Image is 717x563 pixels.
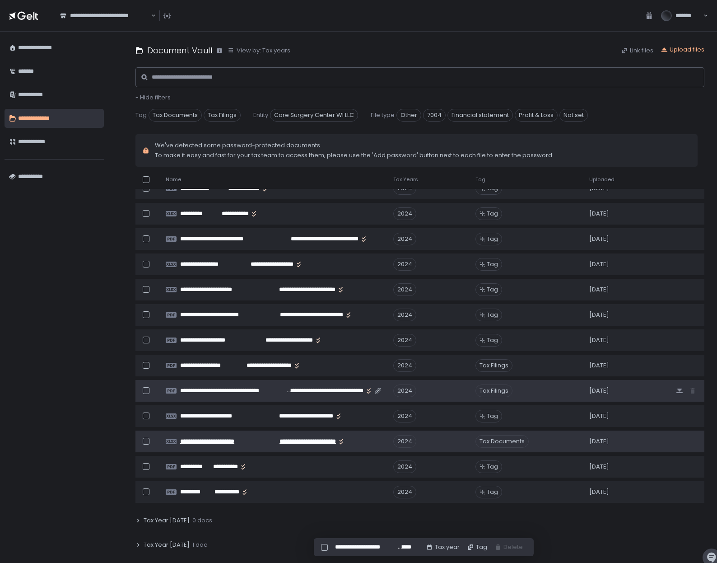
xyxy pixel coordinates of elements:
[487,311,498,319] span: Tag
[487,488,498,496] span: Tag
[393,359,416,372] div: 2024
[475,359,512,372] span: Tax Filings
[144,516,190,525] span: Tax Year [DATE]
[192,541,207,549] span: 1 doc
[487,412,498,420] span: Tag
[144,541,190,549] span: Tax Year [DATE]
[135,94,171,102] button: - Hide filters
[396,109,421,122] span: Other
[589,235,609,243] span: [DATE]
[589,336,609,344] span: [DATE]
[589,463,609,471] span: [DATE]
[589,176,615,183] span: Uploaded
[487,286,498,294] span: Tag
[393,309,416,321] div: 2024
[393,283,416,296] div: 2024
[393,435,416,448] div: 2024
[155,151,554,160] span: To make it easy and fast for your tax team to access them, please use the 'Add password' button n...
[487,260,498,268] span: Tag
[393,460,416,473] div: 2024
[589,210,609,218] span: [DATE]
[487,336,498,344] span: Tag
[393,233,416,245] div: 2024
[135,111,147,119] span: Tag
[149,109,202,122] span: Tax Documents
[393,486,416,498] div: 2024
[475,176,485,183] span: Tag
[192,516,212,525] span: 0 docs
[589,387,609,395] span: [DATE]
[475,385,512,397] span: Tax Filings
[621,47,653,55] button: Link files
[393,258,416,271] div: 2024
[487,210,498,218] span: Tag
[393,176,418,183] span: Tax Years
[589,412,609,420] span: [DATE]
[467,543,487,551] button: Tag
[661,46,704,54] button: Upload files
[54,6,156,25] div: Search for option
[589,361,609,370] span: [DATE]
[589,260,609,268] span: [DATE]
[393,385,416,397] div: 2024
[589,286,609,294] span: [DATE]
[515,109,558,122] span: Profit & Loss
[228,47,290,55] button: View by: Tax years
[475,435,529,448] span: Tax Documents
[487,235,498,243] span: Tag
[487,463,498,471] span: Tag
[393,410,416,422] div: 2024
[393,334,416,347] div: 2024
[166,176,181,183] span: Name
[423,109,446,122] span: 7004
[147,44,213,56] h1: Document Vault
[447,109,513,122] span: Financial statement
[589,311,609,319] span: [DATE]
[426,543,460,551] button: Tax year
[204,109,241,122] span: Tax Filings
[155,141,554,150] span: We've detected some password-protected documents.
[135,93,171,102] span: - Hide filters
[589,437,609,446] span: [DATE]
[393,207,416,220] div: 2024
[559,109,588,122] span: Not set
[270,109,358,122] span: Care Surgery Center WI LLC
[589,488,609,496] span: [DATE]
[371,111,395,119] span: File type
[253,111,268,119] span: Entity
